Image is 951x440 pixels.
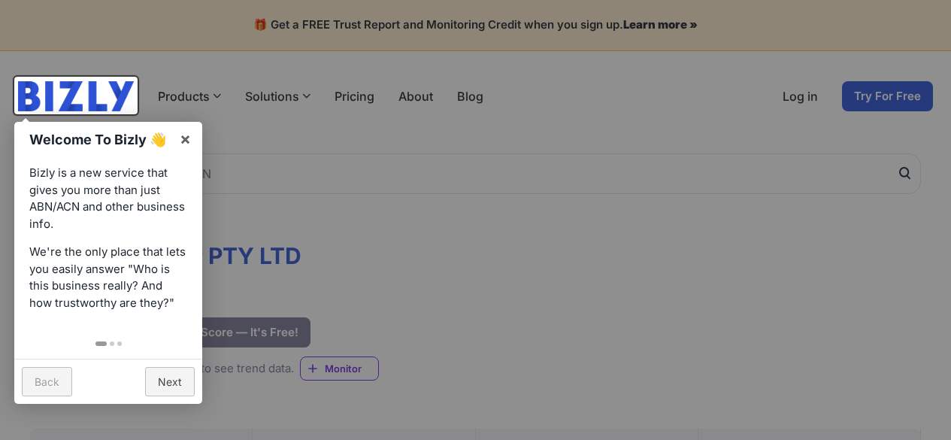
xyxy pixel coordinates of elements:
h1: Welcome To Bizly 👋 [29,129,171,150]
a: Next [145,367,195,396]
a: × [168,122,202,156]
a: Back [22,367,72,396]
p: We're the only place that lets you easily answer "Who is this business really? And how trustworth... [29,244,187,311]
p: Bizly is a new service that gives you more than just ABN/ACN and other business info. [29,165,187,232]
